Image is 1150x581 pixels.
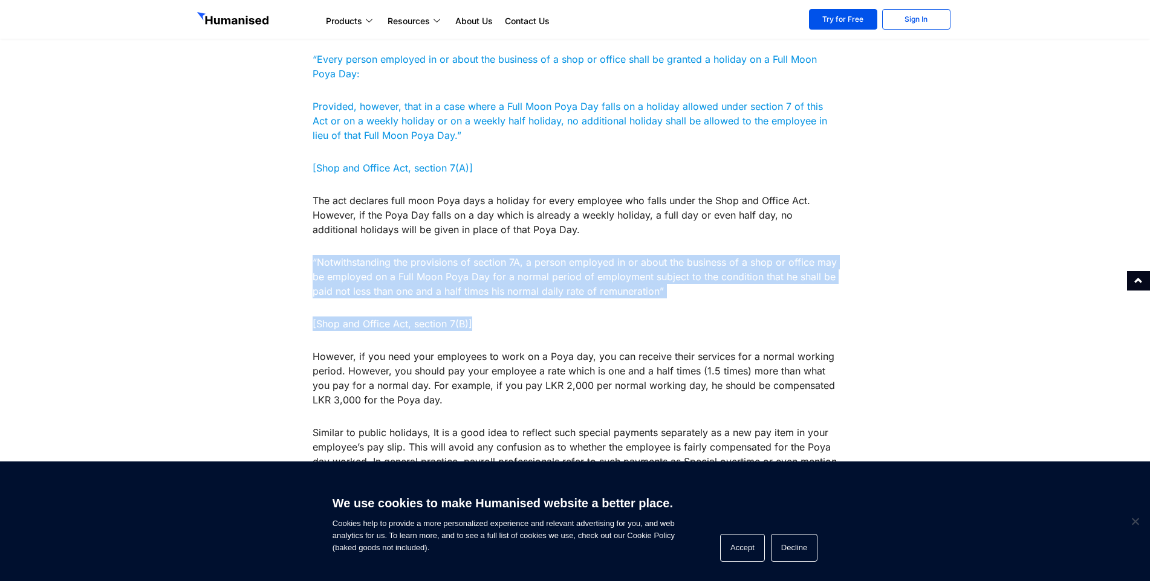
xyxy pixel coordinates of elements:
p: However, if you need your employees to work on a Poya day, you can receive their services for a n... [313,349,838,407]
a: Try for Free [809,9,877,30]
p: “Every person employed in or about the business of a shop or office shall be granted a holiday on... [313,52,838,81]
a: Resources [382,14,449,28]
p: Similar to public holidays, It is a good idea to reflect such special payments separately as a ne... [313,425,838,483]
h6: We use cookies to make Humanised website a better place. [333,495,675,512]
p: The act declares full moon Poya days a holiday for every employee who falls under the Shop and Of... [313,193,838,237]
p: [Shop and Office Act, section 7(A)] [313,161,838,175]
p: “Notwithstanding the provisions of section 7A, a person employed in or about the business of a sh... [313,255,838,298]
button: Decline [771,534,817,562]
span: Cookies help to provide a more personalized experience and relevant advertising for you, and web ... [333,489,675,554]
a: Products [320,14,382,28]
button: Accept [720,534,765,562]
a: Sign In [882,9,950,30]
a: About Us [449,14,499,28]
img: GetHumanised Logo [197,12,271,28]
span: Decline [1129,515,1141,527]
p: Provided, however, that in a case where a Full Moon Poya Day falls on a holiday allowed under sec... [313,99,838,143]
a: Contact Us [499,14,556,28]
p: [Shop and Office Act, section 7(B)] [313,316,838,331]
